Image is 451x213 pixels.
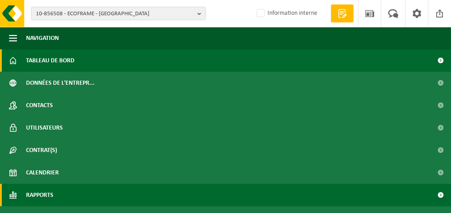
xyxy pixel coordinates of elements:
[26,117,63,139] span: Utilisateurs
[26,94,53,117] span: Contacts
[31,7,206,20] button: 10-856508 - ECOFRAME - [GEOGRAPHIC_DATA]
[26,161,59,184] span: Calendrier
[26,72,95,94] span: Données de l'entrepr...
[26,49,74,72] span: Tableau de bord
[255,7,317,20] label: Information interne
[26,139,57,161] span: Contrat(s)
[26,184,53,206] span: Rapports
[36,7,194,21] span: 10-856508 - ECOFRAME - [GEOGRAPHIC_DATA]
[26,27,59,49] span: Navigation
